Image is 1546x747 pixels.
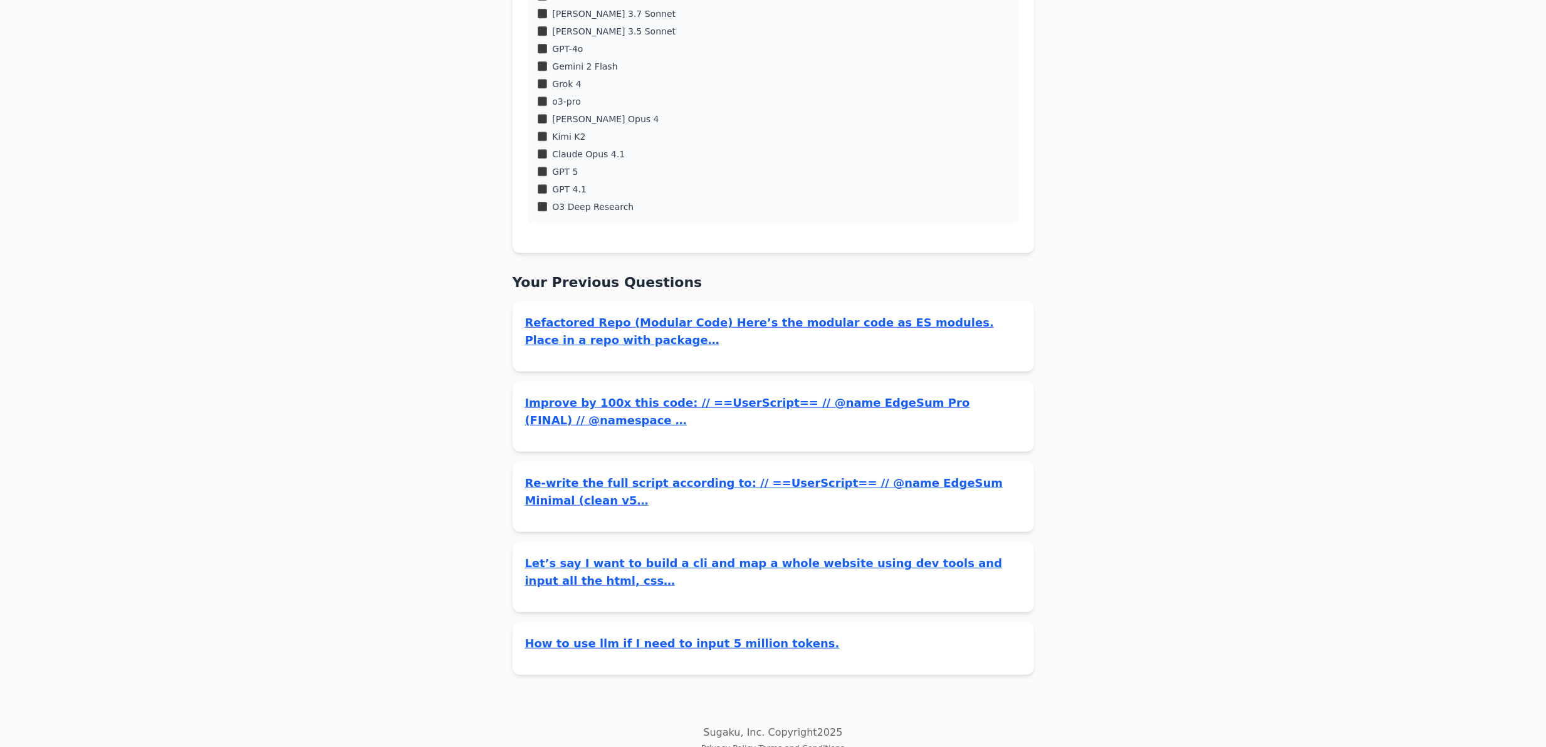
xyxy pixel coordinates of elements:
[525,555,1021,590] a: Let’s say I want to build a cli and map a whole website using dev tools and input all the html, css…
[552,95,580,108] label: o3-pro
[552,201,634,213] label: O3 Deep Research
[552,8,676,20] label: [PERSON_NAME] 3.7 Sonnet
[817,726,843,738] span: 2025
[525,314,1021,349] a: Refactored Repo (Modular Code) Here’s the modular code as ES modules. Place in a repo with package…
[525,394,1021,429] a: Improve by 100x this code: // ==UserScript== // @name EdgeSum Pro (FINAL) // @namespace …
[552,43,583,55] label: GPT-4o
[525,635,840,652] a: How to use llm if I need to input 5 million tokens.
[525,474,1021,509] a: Re-write the full script according to: // ==UserScript== // @name EdgeSum Minimal (clean v5…
[513,273,1034,291] h2: Your Previous Questions
[552,78,581,90] label: Grok 4
[552,165,578,178] label: GPT 5
[552,130,585,143] label: Kimi K2
[552,25,676,38] label: [PERSON_NAME] 3.5 Sonnet
[552,113,659,125] label: [PERSON_NAME] Opus 4
[552,148,625,160] label: Claude Opus 4.1
[552,183,587,196] label: GPT 4.1
[552,60,617,73] label: Gemini 2 Flash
